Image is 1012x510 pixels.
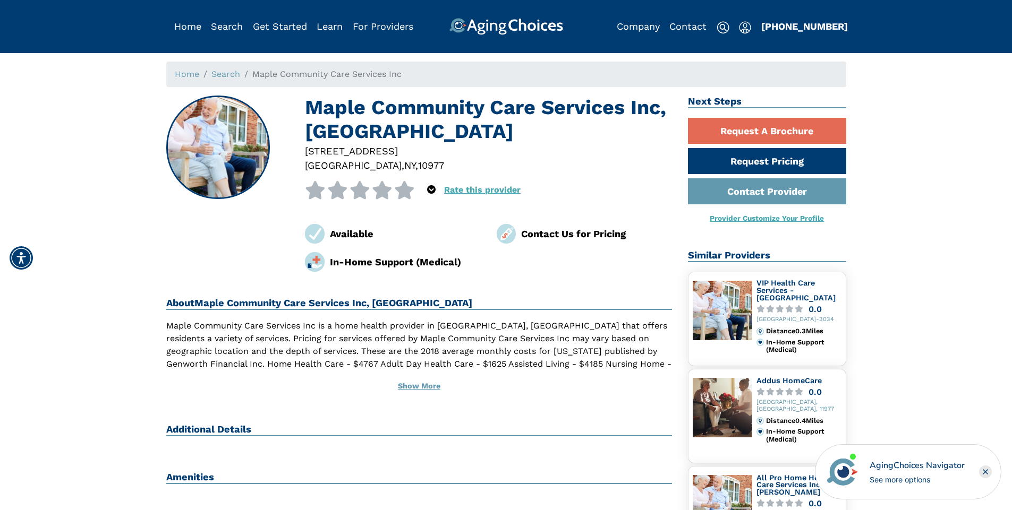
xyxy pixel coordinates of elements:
h2: Next Steps [688,96,846,108]
div: [GEOGRAPHIC_DATA], [GEOGRAPHIC_DATA], 11977 [756,399,841,413]
div: Popover trigger [427,181,436,199]
nav: breadcrumb [166,62,846,87]
a: Search [211,69,240,79]
a: Contact Provider [688,178,846,204]
a: Search [211,21,243,32]
img: search-icon.svg [717,21,729,34]
span: Maple Community Care Services Inc [252,69,402,79]
a: Get Started [253,21,307,32]
img: primary.svg [756,428,764,435]
div: [STREET_ADDRESS] [305,144,672,158]
span: , [415,160,418,171]
a: Learn [317,21,343,32]
img: user-icon.svg [739,21,751,34]
div: 0.0 [809,305,822,313]
span: , [402,160,404,171]
a: Home [174,21,201,32]
div: In-Home Support (Medical) [330,255,481,269]
div: 0.0 [809,388,822,396]
h2: Additional Details [166,423,673,436]
h2: Similar Providers [688,249,846,262]
a: For Providers [353,21,413,32]
img: distance.svg [756,417,764,425]
a: Company [617,21,660,32]
div: Available [330,227,481,241]
a: All Pro Home Health Care Services Inc [PERSON_NAME] [756,473,834,496]
div: Popover trigger [211,18,243,35]
div: In-Home Support (Medical) [766,339,841,354]
a: Contact [669,21,707,32]
a: 0.0 [756,499,841,507]
a: Home [175,69,199,79]
h1: Maple Community Care Services Inc, [GEOGRAPHIC_DATA] [305,96,672,144]
a: [PHONE_NUMBER] [761,21,848,32]
a: VIP Health Care Services - [GEOGRAPHIC_DATA] [756,279,836,301]
div: AgingChoices Navigator [870,459,965,472]
a: Provider Customize Your Profile [710,214,824,222]
div: Distance 0.3 Miles [766,327,841,335]
img: primary.svg [756,339,764,346]
div: 0.0 [809,499,822,507]
h2: About Maple Community Care Services Inc, [GEOGRAPHIC_DATA] [166,297,673,310]
img: Maple Community Care Services Inc, Spring Valley NY [167,97,269,198]
img: avatar [824,454,861,490]
div: In-Home Support (Medical) [766,428,841,443]
h2: Amenities [166,471,673,484]
div: Distance 0.4 Miles [766,417,841,425]
a: Request Pricing [688,148,846,174]
div: Popover trigger [739,18,751,35]
a: Request A Brochure [688,118,846,144]
p: Maple Community Care Services Inc is a home health provider in [GEOGRAPHIC_DATA], [GEOGRAPHIC_DAT... [166,319,673,383]
a: Addus HomeCare [756,376,822,385]
img: distance.svg [756,327,764,335]
div: [GEOGRAPHIC_DATA]-3034 [756,316,841,323]
div: Accessibility Menu [10,246,33,270]
span: NY [404,160,415,171]
div: See more options [870,474,965,485]
a: Rate this provider [444,185,521,195]
div: Contact Us for Pricing [521,227,672,241]
a: 0.0 [756,305,841,313]
span: [GEOGRAPHIC_DATA] [305,160,402,171]
a: 0.0 [756,388,841,396]
div: Close [979,465,992,478]
img: AgingChoices [449,18,563,35]
button: Show More [166,375,673,398]
div: 10977 [418,158,444,172]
